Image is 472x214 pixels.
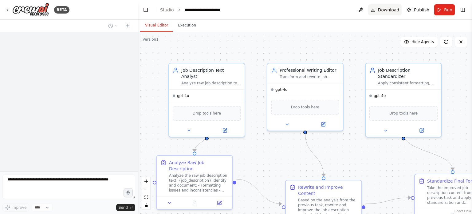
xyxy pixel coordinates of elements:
div: Analyze the raw job description text: {job_description} Identify and document: - Formatting issue... [169,173,229,193]
button: Hide Agents [400,37,438,47]
button: Open in side panel [209,199,230,207]
button: Run [434,4,455,15]
img: Logo [12,3,49,17]
g: Edge from 9cc6042f-86af-4f53-9086-9c9b1d4b00a9 to 2982feb8-ed02-4c70-b693-af781e3a056d [365,195,411,207]
div: Version 1 [143,37,159,42]
div: Rewrite and Improve Content [298,184,358,196]
a: React Flow attribution [454,209,471,213]
g: Edge from dbbab562-6616-4f8c-98d2-5cf28012cc7e to 06774d21-35bc-484c-bb4c-36b6e4302070 [191,134,210,151]
div: Job Description Text Analyst [181,67,241,79]
div: Professional Writing EditorTransform and rewrite job descriptions to improve clarity, professiona... [267,63,344,131]
g: Edge from 34e691f2-dc7e-473c-b6dc-1091c9949f15 to 9cc6042f-86af-4f53-9086-9c9b1d4b00a9 [302,134,327,176]
button: Switch to previous chat [106,22,120,30]
span: Drop tools here [193,110,221,116]
button: Open in side panel [207,127,242,134]
button: toggle interactivity [142,201,150,209]
button: Click to speak your automation idea [124,188,133,197]
div: Transform and rewrite job descriptions to improve clarity, professionalism, grammar, and structur... [280,75,339,79]
button: Visual Editor [140,19,173,32]
button: Start a new chat [123,22,133,30]
span: Improve [11,205,26,210]
div: Job Description Text AnalystAnalyze raw job description text and identify formatting issues, inco... [168,63,245,137]
button: Send [116,204,135,211]
div: Analyze raw job description text and identify formatting issues, inconsistencies, grammatical err... [181,81,241,86]
button: Execution [173,19,201,32]
g: Edge from 662c963c-30d3-4815-8503-0e2d8a604f74 to 2982feb8-ed02-4c70-b693-af781e3a056d [400,134,456,170]
button: Improve [2,204,29,212]
g: Edge from 06774d21-35bc-484c-bb4c-36b6e4302070 to 9cc6042f-86af-4f53-9086-9c9b1d4b00a9 [236,176,281,207]
button: Open in side panel [306,121,340,128]
button: Hide left sidebar [141,6,150,14]
span: Publish [414,7,429,13]
button: zoom in [142,177,150,185]
span: gpt-4o [177,93,189,98]
div: Analyze Raw Job DescriptionAnalyze the raw job description text: {job_description} Identify and d... [156,155,233,210]
button: No output available [182,199,208,207]
div: Job Description Standardizer [378,67,438,79]
div: Analyze Raw Job Description [169,159,229,172]
span: Run [444,7,452,13]
button: fit view [142,193,150,201]
button: Show right sidebar [458,6,467,14]
button: Publish [404,4,432,15]
div: BETA [54,6,69,14]
span: Drop tools here [389,110,418,116]
span: gpt-4o [374,93,386,98]
span: Hide Agents [411,39,434,44]
div: Apply consistent formatting, structure, and professional standards to job descriptions, ensuring ... [378,81,438,86]
a: Studio [160,7,174,12]
div: Professional Writing Editor [280,67,339,73]
span: Send [119,205,128,210]
span: gpt-4o [275,87,287,92]
span: Drop tools here [291,104,320,110]
div: Job Description StandardizerApply consistent formatting, structure, and professional standards to... [365,63,442,137]
button: Open in side panel [404,127,439,134]
div: React Flow controls [142,177,150,209]
nav: breadcrumb [160,7,230,13]
button: zoom out [142,185,150,193]
button: Download [368,4,402,15]
span: Download [378,7,399,13]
